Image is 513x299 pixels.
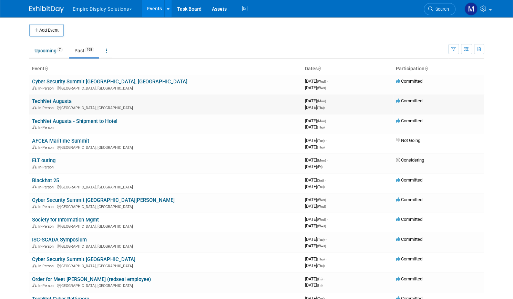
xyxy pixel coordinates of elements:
span: In-Person [38,224,56,229]
a: TechNet Augusta - Shipment to Hotel [32,118,117,124]
span: - [327,118,328,123]
span: [DATE] [305,144,325,149]
span: Committed [396,79,422,84]
span: [DATE] [305,138,327,143]
span: (Wed) [317,224,326,228]
span: [DATE] [305,157,328,163]
span: - [327,217,328,222]
span: [DATE] [305,197,328,202]
span: - [326,138,327,143]
span: - [326,256,327,261]
img: In-Person Event [32,145,37,149]
span: In-Person [38,125,56,130]
a: Upcoming7 [29,44,68,57]
span: Committed [396,197,422,202]
span: In-Person [38,264,56,268]
span: (Mon) [317,99,326,103]
span: In-Person [38,244,56,249]
span: 7 [57,47,63,52]
span: Search [433,7,449,12]
span: Committed [396,177,422,183]
span: [DATE] [305,79,328,84]
img: In-Person Event [32,205,37,208]
span: (Tue) [317,238,325,241]
span: (Wed) [317,218,326,221]
span: Committed [396,256,422,261]
img: In-Person Event [32,224,37,228]
span: [DATE] [305,263,325,268]
span: In-Person [38,185,56,189]
div: [GEOGRAPHIC_DATA], [GEOGRAPHIC_DATA] [32,263,299,268]
img: In-Person Event [32,185,37,188]
span: (Fri) [317,165,322,169]
span: (Thu) [317,125,325,129]
span: (Thu) [317,145,325,149]
div: [GEOGRAPHIC_DATA], [GEOGRAPHIC_DATA] [32,85,299,91]
th: Participation [393,63,484,75]
a: TechNet Augusta [32,98,72,104]
span: [DATE] [305,217,328,222]
a: Past198 [69,44,99,57]
img: In-Person Event [32,165,37,168]
span: [DATE] [305,243,326,248]
span: [DATE] [305,223,326,228]
span: [DATE] [305,282,322,288]
span: [DATE] [305,276,325,281]
a: ELT outing [32,157,55,164]
span: [DATE] [305,177,326,183]
div: [GEOGRAPHIC_DATA], [GEOGRAPHIC_DATA] [32,223,299,229]
span: (Wed) [317,205,326,208]
span: (Wed) [317,198,326,202]
img: In-Person Event [32,244,37,248]
div: [GEOGRAPHIC_DATA], [GEOGRAPHIC_DATA] [32,204,299,209]
span: (Thu) [317,106,325,110]
span: In-Person [38,145,56,150]
a: ISC-SCADA Symposium [32,237,87,243]
span: Considering [396,157,424,163]
span: [DATE] [305,105,325,110]
span: - [327,79,328,84]
span: - [326,237,327,242]
span: Committed [396,237,422,242]
div: [GEOGRAPHIC_DATA], [GEOGRAPHIC_DATA] [32,184,299,189]
span: In-Person [38,106,56,110]
span: Not Going [396,138,420,143]
span: Committed [396,118,422,123]
a: Cyber Security Summit [GEOGRAPHIC_DATA] [32,256,135,262]
img: In-Person Event [32,86,37,90]
div: [GEOGRAPHIC_DATA], [GEOGRAPHIC_DATA] [32,105,299,110]
span: [DATE] [305,124,325,130]
span: - [324,276,325,281]
span: In-Person [38,165,56,169]
div: [GEOGRAPHIC_DATA], [GEOGRAPHIC_DATA] [32,243,299,249]
a: Sort by Participation Type [424,66,428,71]
span: Committed [396,98,422,103]
span: [DATE] [305,237,327,242]
img: In-Person Event [32,106,37,109]
img: ExhibitDay [29,6,64,13]
a: Sort by Start Date [318,66,321,71]
a: Cyber Security Summit [GEOGRAPHIC_DATA][PERSON_NAME] [32,197,175,203]
th: Dates [302,63,393,75]
span: In-Person [38,86,56,91]
span: (Mon) [317,119,326,123]
span: (Sat) [317,178,324,182]
span: - [327,197,328,202]
a: AFCEA Maritime Summit [32,138,89,144]
a: Sort by Event Name [44,66,48,71]
span: [DATE] [305,118,328,123]
span: - [325,177,326,183]
span: (Mon) [317,158,326,162]
a: Blackhat 25 [32,177,59,184]
span: (Thu) [317,264,325,268]
span: Committed [396,217,422,222]
span: (Wed) [317,244,326,248]
span: [DATE] [305,256,327,261]
span: 198 [85,47,94,52]
img: In-Person Event [32,264,37,267]
span: [DATE] [305,204,326,209]
span: In-Person [38,205,56,209]
span: In-Person [38,283,56,288]
span: Committed [396,276,422,281]
th: Event [29,63,302,75]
